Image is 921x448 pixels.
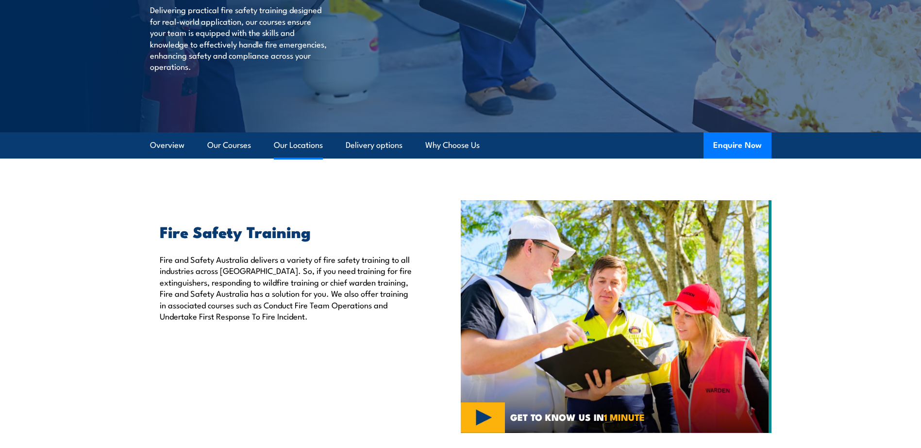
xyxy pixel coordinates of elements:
[425,132,480,158] a: Why Choose Us
[703,132,771,159] button: Enquire Now
[461,200,771,433] img: Fire Safety Training Courses
[207,132,251,158] a: Our Courses
[160,254,416,321] p: Fire and Safety Australia delivers a variety of fire safety training to all industries across [GE...
[346,132,402,158] a: Delivery options
[604,410,645,424] strong: 1 MINUTE
[150,4,327,72] p: Delivering practical fire safety training designed for real-world application, our courses ensure...
[274,132,323,158] a: Our Locations
[160,224,416,238] h2: Fire Safety Training
[510,413,645,421] span: GET TO KNOW US IN
[150,132,184,158] a: Overview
